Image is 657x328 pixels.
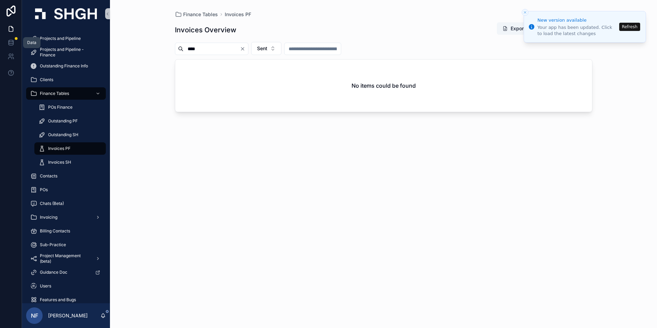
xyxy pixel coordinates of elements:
[26,266,106,278] a: Guidance Doc
[40,36,81,41] span: Projects and Pipeline
[40,283,51,289] span: Users
[40,91,69,96] span: Finance Tables
[537,24,617,37] div: Your app has been updated. Click to load the latest changes
[40,253,90,264] span: Project Management (beta)
[40,173,57,179] span: Contacts
[40,201,64,206] span: Chats (Beta)
[175,11,218,18] a: Finance Tables
[35,8,97,19] img: App logo
[537,17,617,24] div: New version available
[26,170,106,182] a: Contacts
[34,129,106,141] a: Outstanding SH
[257,45,267,52] span: Sent
[26,211,106,223] a: Invoicing
[48,146,70,151] span: Invoices PF
[26,294,106,306] a: Features and Bugs
[34,101,106,113] a: POs Finance
[175,25,236,35] h1: Invoices Overview
[40,215,57,220] span: Invoicing
[26,32,106,45] a: Projects and Pipeline
[183,11,218,18] span: Finance Tables
[40,77,53,83] span: Clients
[26,252,106,265] a: Project Management (beta)
[27,40,36,45] div: Data
[31,311,38,320] span: NF
[48,105,73,110] span: POs Finance
[26,184,106,196] a: POs
[34,156,106,168] a: Invoices SH
[225,11,251,18] a: Invoices PF
[522,9,528,16] button: Close toast
[48,132,78,138] span: Outstanding SH
[26,46,106,58] a: Projects and Pipeline - Finance
[251,42,281,55] button: Select Button
[26,197,106,210] a: Chats (Beta)
[26,74,106,86] a: Clients
[40,270,67,275] span: Guidance Doc
[26,87,106,100] a: Finance Tables
[40,63,88,69] span: Outstanding Finance Info
[352,81,416,90] h2: No items could be found
[48,312,88,319] p: [PERSON_NAME]
[40,297,76,303] span: Features and Bugs
[26,280,106,292] a: Users
[40,228,70,234] span: Billing Contacts
[48,118,78,124] span: Outstanding PF
[240,46,248,52] button: Clear
[497,22,531,35] button: Export
[619,23,640,31] button: Refresh
[26,60,106,72] a: Outstanding Finance Info
[22,28,110,303] div: scrollable content
[34,115,106,127] a: Outstanding PF
[40,242,66,248] span: Sub-Practice
[48,160,71,165] span: Invoices SH
[26,239,106,251] a: Sub-Practice
[26,225,106,237] a: Billing Contacts
[40,187,48,193] span: POs
[34,142,106,155] a: Invoices PF
[40,47,99,58] span: Projects and Pipeline - Finance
